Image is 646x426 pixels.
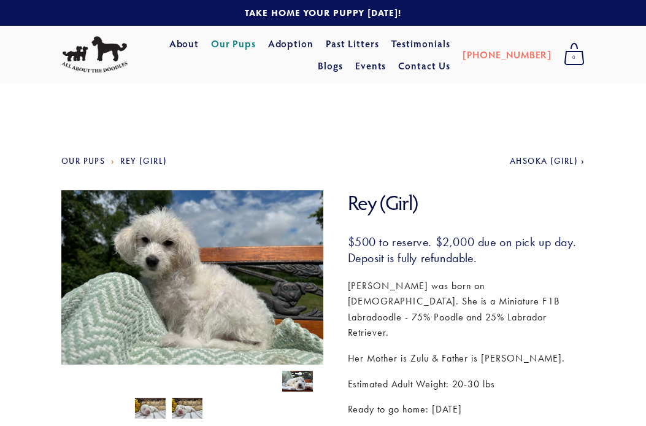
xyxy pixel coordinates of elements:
[391,33,450,55] a: Testimonials
[61,36,128,73] img: All About The Doodles
[463,44,552,66] a: [PHONE_NUMBER]
[558,39,591,70] a: 0 items in cart
[564,50,585,66] span: 0
[510,156,578,166] span: Ahsoka (Girl)
[348,401,585,417] p: Ready to go home: [DATE]
[355,55,386,77] a: Events
[348,278,585,341] p: [PERSON_NAME] was born on [DEMOGRAPHIC_DATA]. She is a Miniature F1B Labradoodle - 75% Poodle and...
[510,156,585,166] a: Ahsoka (Girl)
[135,398,166,421] img: Rey 1.jpg
[120,156,167,166] a: Rey (Girl)
[61,156,105,166] a: Our Pups
[348,350,585,366] p: Her Mother is Zulu & Father is [PERSON_NAME].
[268,33,314,55] a: Adoption
[169,33,199,55] a: About
[348,190,585,215] h1: Rey (Girl)
[398,55,450,77] a: Contact Us
[211,33,256,55] a: Our Pups
[61,190,323,387] img: Rey 10.jpg
[348,234,585,266] h3: $500 to reserve. $2,000 due on pick up day. Deposit is fully refundable.
[326,37,379,50] a: Past Litters
[318,55,343,77] a: Blogs
[172,398,202,421] img: Rey 2.jpg
[282,370,313,393] img: Rey 5.jpg
[348,376,585,392] p: Estimated Adult Weight: 20-30 lbs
